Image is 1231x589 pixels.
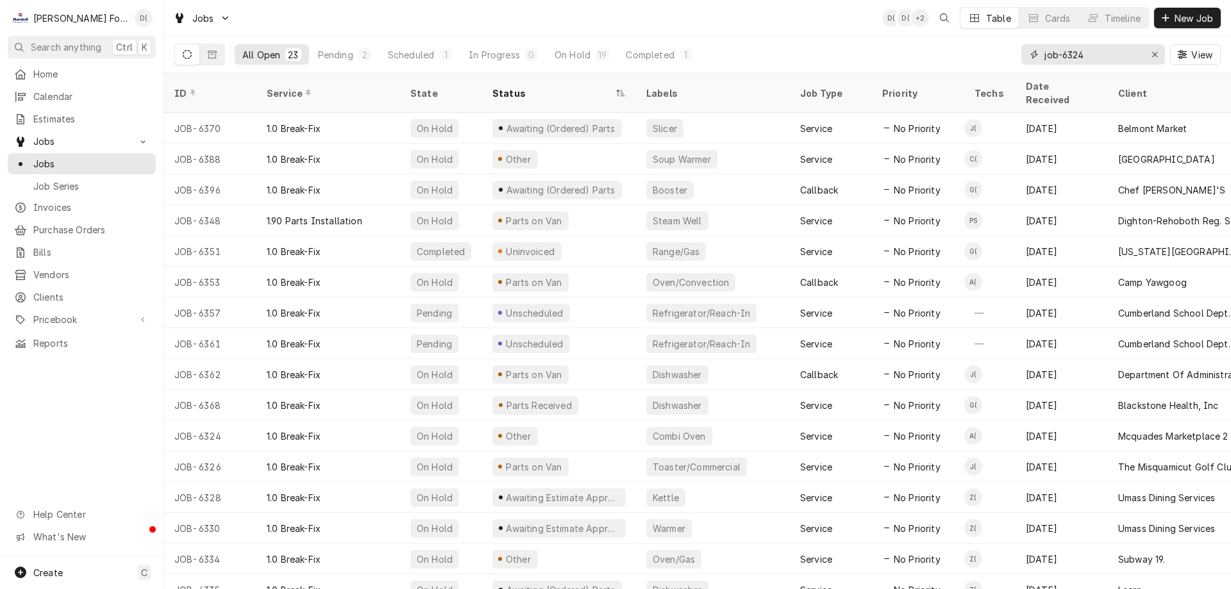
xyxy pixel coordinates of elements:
div: JOB-6348 [164,205,256,236]
div: D( [135,9,153,27]
div: [DATE] [1016,205,1108,236]
div: Umass Dining Services [1118,522,1215,535]
div: PS [964,212,982,229]
div: 1.0 Break-Fix [267,306,321,320]
div: [DATE] [1016,144,1108,174]
button: Search anythingCtrlK [8,36,156,58]
div: Parts on Van [505,214,564,228]
input: Keyword search [1044,44,1141,65]
span: No Priority [894,460,941,474]
div: Cards [1045,12,1071,25]
button: Erase input [1144,44,1165,65]
div: Gabe Collazo (127)'s Avatar [964,181,982,199]
div: Chef [PERSON_NAME]'S [1118,183,1225,197]
div: JOB-6388 [164,144,256,174]
span: No Priority [894,122,941,135]
div: Service [800,429,832,443]
div: Gabe Collazo (127)'s Avatar [964,396,982,414]
a: Reports [8,333,156,354]
div: [DATE] [1016,267,1108,297]
div: Parts on Van [505,368,564,381]
div: + 2 [911,9,929,27]
div: JOB-6370 [164,113,256,144]
div: On Hold [415,491,454,504]
div: Z( [964,550,982,568]
span: Pricebook [33,313,130,326]
span: What's New [33,530,148,543]
div: JOB-6368 [164,390,256,420]
div: 1.0 Break-Fix [267,337,321,351]
div: [DATE] [1016,451,1108,482]
div: Service [800,337,832,351]
div: Range/Gas [651,245,701,258]
span: No Priority [894,552,941,566]
a: Go to Jobs [168,8,236,29]
span: Clients [33,290,149,304]
div: 1.0 Break-Fix [267,429,321,443]
div: J( [964,365,982,383]
div: Service [800,245,832,258]
div: Service [800,153,832,166]
div: 1 [682,48,690,62]
div: David Testa (92)'s Avatar [897,9,915,27]
div: Awaiting Estimate Approval [505,522,621,535]
a: Invoices [8,197,156,218]
div: 1.0 Break-Fix [267,245,321,258]
div: Slicer [651,122,678,135]
div: 19 [598,48,607,62]
div: In Progress [469,48,520,62]
div: James Lunney (128)'s Avatar [964,365,982,383]
div: On Hold [555,48,590,62]
span: No Priority [894,245,941,258]
div: Z( [964,519,982,537]
div: Other [504,429,533,443]
span: Ctrl [116,40,133,54]
div: On Hold [415,122,454,135]
div: JOB-6324 [164,420,256,451]
div: Oven/Gas [651,552,696,566]
span: No Priority [894,399,941,412]
div: Techs [975,87,1005,100]
a: Clients [8,286,156,308]
div: Completed [626,48,674,62]
span: K [142,40,147,54]
span: Job Series [33,179,149,193]
div: Cumberland School Dept. [1118,337,1230,351]
div: Steam Well [651,214,703,228]
div: Kettle [651,491,680,504]
div: Parts Received [505,399,573,412]
button: New Job [1154,8,1221,28]
div: Dishwasher [651,368,703,381]
a: Estimates [8,108,156,129]
div: 1.0 Break-Fix [267,399,321,412]
div: Awaiting (Ordered) Parts [505,183,616,197]
div: Timeline [1105,12,1141,25]
div: Service [800,522,832,535]
div: JOB-6396 [164,174,256,205]
span: Jobs [33,135,130,148]
a: Go to What's New [8,526,156,547]
div: Belmont Market [1118,122,1187,135]
div: M [12,9,29,27]
div: [DATE] [1016,420,1108,451]
div: On Hold [415,153,454,166]
span: No Priority [894,522,941,535]
div: 1 [442,48,449,62]
div: [DATE] [1016,390,1108,420]
div: Service [800,491,832,504]
div: Awaiting (Ordered) Parts [505,122,616,135]
span: Bills [33,245,149,259]
div: Pending [415,306,453,320]
span: No Priority [894,491,941,504]
div: G( [964,396,982,414]
div: Scheduled [388,48,434,62]
div: On Hold [415,552,454,566]
span: View [1189,48,1215,62]
div: Date Received [1026,79,1095,106]
div: G( [964,181,982,199]
span: Search anything [31,40,101,54]
div: James Lunney (128)'s Avatar [964,119,982,137]
span: No Priority [894,368,941,381]
div: JOB-6361 [164,328,256,359]
div: Callback [800,368,838,381]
